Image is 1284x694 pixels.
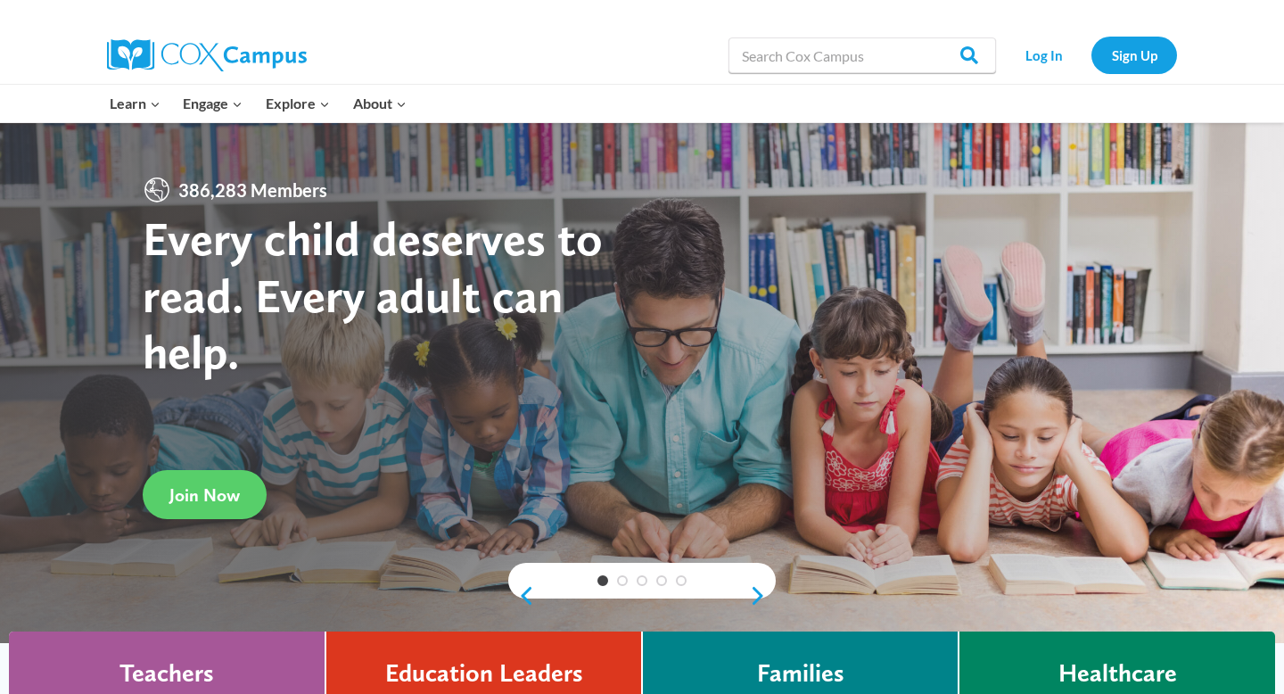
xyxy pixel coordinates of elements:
span: About [353,92,407,115]
h4: Education Leaders [385,658,583,689]
div: content slider buttons [508,578,776,614]
span: 386,283 Members [171,176,334,204]
a: 3 [637,575,647,586]
strong: Every child deserves to read. Every adult can help. [143,210,603,380]
a: 5 [676,575,687,586]
span: Engage [183,92,243,115]
a: Sign Up [1091,37,1177,73]
input: Search Cox Campus [728,37,996,73]
img: Cox Campus [107,39,307,71]
span: Learn [110,92,160,115]
a: previous [508,585,535,607]
a: Log In [1005,37,1082,73]
a: 4 [656,575,667,586]
span: Explore [266,92,330,115]
h4: Healthcare [1058,658,1177,689]
a: next [749,585,776,607]
nav: Primary Navigation [98,85,417,122]
a: Join Now [143,470,267,519]
h4: Teachers [119,658,214,689]
nav: Secondary Navigation [1005,37,1177,73]
a: 1 [597,575,608,586]
span: Join Now [169,484,240,506]
a: 2 [617,575,628,586]
h4: Families [757,658,844,689]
